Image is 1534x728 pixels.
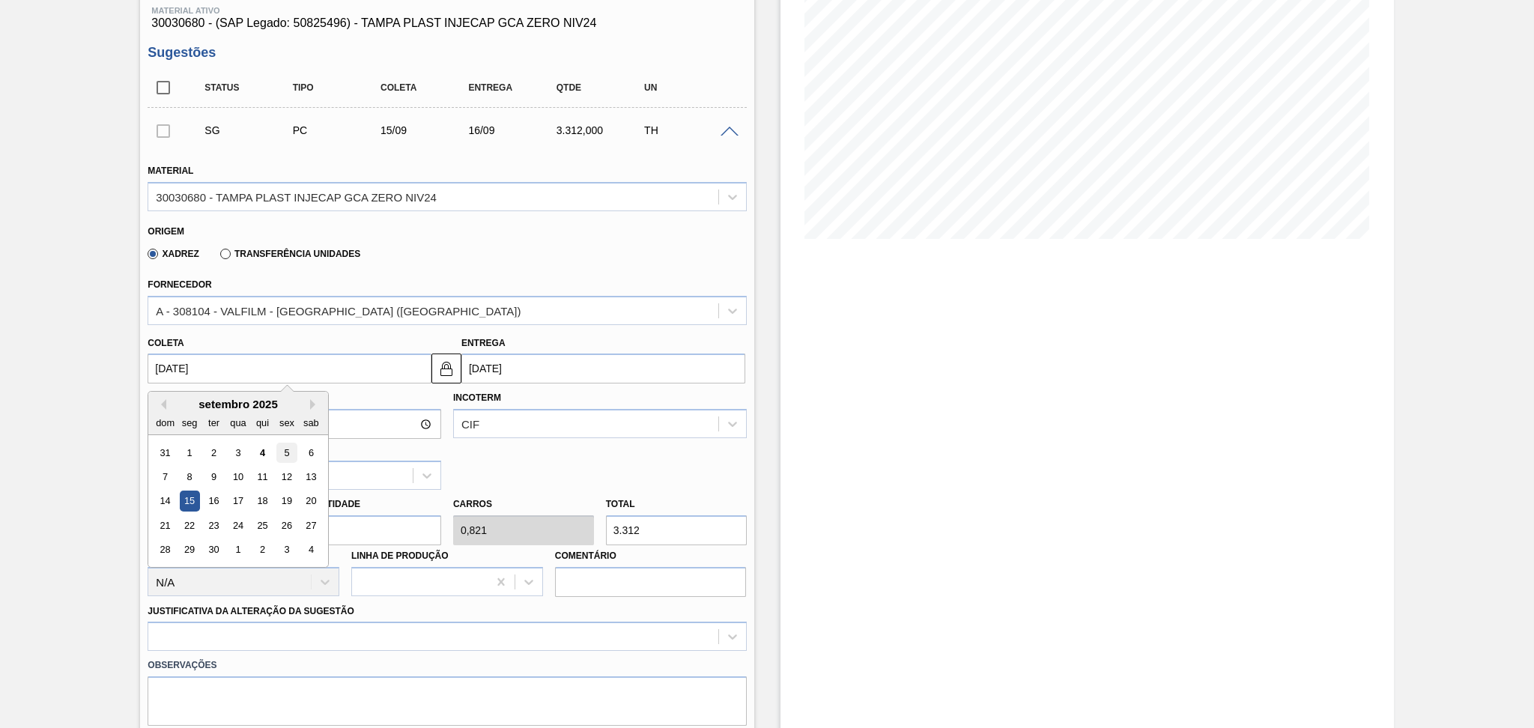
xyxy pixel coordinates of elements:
[151,16,742,30] span: 30030680 - (SAP Legado: 50825496) - TAMPA PLAST INJECAP GCA ZERO NIV24
[148,166,193,176] label: Material
[228,515,249,536] div: Choose quarta-feira, 24 de setembro de 2025
[204,491,224,512] div: Choose terça-feira, 16 de setembro de 2025
[180,413,200,433] div: seg
[553,82,652,93] div: Qtde
[180,443,200,463] div: Choose segunda-feira, 1 de setembro de 2025
[277,515,297,536] div: Choose sexta-feira, 26 de setembro de 2025
[156,190,437,203] div: 30030680 - TAMPA PLAST INJECAP GCA ZERO NIV24
[156,399,166,410] button: Previous Month
[351,550,449,561] label: Linha de Produção
[148,354,431,383] input: dd/mm/yyyy
[228,413,249,433] div: qua
[453,392,501,403] label: Incoterm
[640,82,739,93] div: UN
[155,443,175,463] div: Choose domingo, 31 de agosto de 2025
[204,443,224,463] div: Choose terça-feira, 2 de setembro de 2025
[228,540,249,560] div: Choose quarta-feira, 1 de outubro de 2025
[461,354,745,383] input: dd/mm/yyyy
[431,354,461,383] button: locked
[155,467,175,487] div: Choose domingo, 7 de setembro de 2025
[201,82,300,93] div: Status
[461,338,506,348] label: Entrega
[220,249,360,259] label: Transferência Unidades
[148,279,211,290] label: Fornecedor
[204,413,224,433] div: ter
[252,443,273,463] div: Choose quinta-feira, 4 de setembro de 2025
[301,467,321,487] div: Choose sábado, 13 de setembro de 2025
[228,467,249,487] div: Choose quarta-feira, 10 de setembro de 2025
[301,515,321,536] div: Choose sábado, 27 de setembro de 2025
[180,515,200,536] div: Choose segunda-feira, 22 de setembro de 2025
[204,467,224,487] div: Choose terça-feira, 9 de setembro de 2025
[148,655,746,676] label: Observações
[252,515,273,536] div: Choose quinta-feira, 25 de setembro de 2025
[277,467,297,487] div: Choose sexta-feira, 12 de setembro de 2025
[300,499,360,509] label: Quantidade
[277,540,297,560] div: Choose sexta-feira, 3 de outubro de 2025
[201,124,300,136] div: Sugestão Criada
[155,413,175,433] div: dom
[252,467,273,487] div: Choose quinta-feira, 11 de setembro de 2025
[461,418,479,431] div: CIF
[148,45,746,61] h3: Sugestões
[228,443,249,463] div: Choose quarta-feira, 3 de setembro de 2025
[151,6,742,15] span: Material ativo
[148,387,441,409] label: Hora Entrega
[289,124,388,136] div: Pedido de Compra
[464,82,563,93] div: Entrega
[640,124,739,136] div: TH
[377,124,476,136] div: 15/09/2025
[155,491,175,512] div: Choose domingo, 14 de setembro de 2025
[377,82,476,93] div: Coleta
[289,82,388,93] div: Tipo
[148,398,328,410] div: setembro 2025
[555,545,747,567] label: Comentário
[277,413,297,433] div: sex
[553,124,652,136] div: 3.312,000
[277,443,297,463] div: Choose sexta-feira, 5 de setembro de 2025
[148,226,184,237] label: Origem
[301,443,321,463] div: Choose sábado, 6 de setembro de 2025
[180,467,200,487] div: Choose segunda-feira, 8 de setembro de 2025
[148,338,184,348] label: Coleta
[180,491,200,512] div: Choose segunda-feira, 15 de setembro de 2025
[148,249,199,259] label: Xadrez
[437,360,455,377] img: locked
[606,499,635,509] label: Total
[310,399,321,410] button: Next Month
[464,124,563,136] div: 16/09/2025
[180,540,200,560] div: Choose segunda-feira, 29 de setembro de 2025
[252,540,273,560] div: Choose quinta-feira, 2 de outubro de 2025
[204,515,224,536] div: Choose terça-feira, 23 de setembro de 2025
[252,413,273,433] div: qui
[301,540,321,560] div: Choose sábado, 4 de outubro de 2025
[156,304,521,317] div: A - 308104 - VALFILM - [GEOGRAPHIC_DATA] ([GEOGRAPHIC_DATA])
[154,440,324,562] div: month 2025-09
[301,491,321,512] div: Choose sábado, 20 de setembro de 2025
[252,491,273,512] div: Choose quinta-feira, 18 de setembro de 2025
[155,540,175,560] div: Choose domingo, 28 de setembro de 2025
[453,499,492,509] label: Carros
[148,606,354,616] label: Justificativa da Alteração da Sugestão
[277,491,297,512] div: Choose sexta-feira, 19 de setembro de 2025
[204,540,224,560] div: Choose terça-feira, 30 de setembro de 2025
[155,515,175,536] div: Choose domingo, 21 de setembro de 2025
[301,413,321,433] div: sab
[228,491,249,512] div: Choose quarta-feira, 17 de setembro de 2025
